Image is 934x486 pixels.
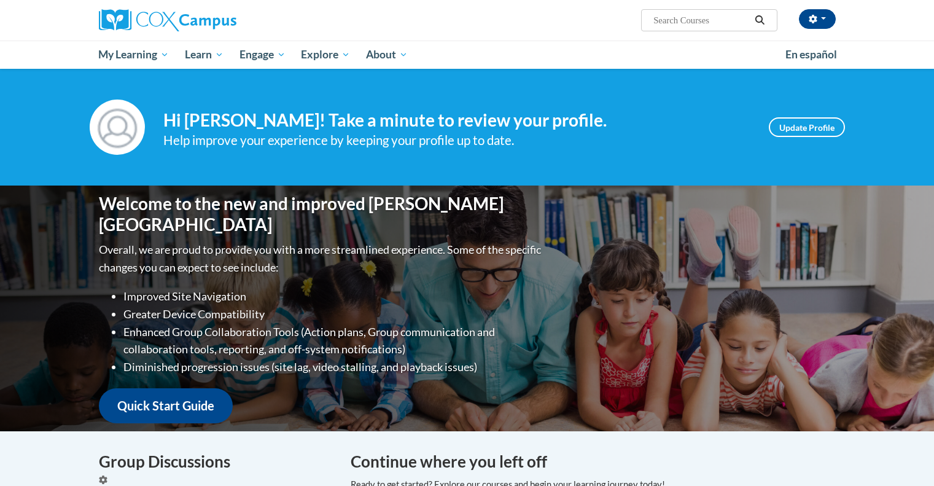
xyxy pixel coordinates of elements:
[99,9,332,31] a: Cox Campus
[123,358,544,376] li: Diminished progression issues (site lag, video stalling, and playback issues)
[769,117,845,137] a: Update Profile
[123,305,544,323] li: Greater Device Compatibility
[799,9,836,29] button: Account Settings
[99,241,544,276] p: Overall, we are proud to provide you with a more streamlined experience. Some of the specific cha...
[99,388,233,423] a: Quick Start Guide
[777,42,845,68] a: En español
[163,110,750,131] h4: Hi [PERSON_NAME]! Take a minute to review your profile.
[351,450,836,474] h4: Continue where you left off
[99,194,544,235] h1: Welcome to the new and improved [PERSON_NAME][GEOGRAPHIC_DATA]
[185,47,224,62] span: Learn
[99,9,236,31] img: Cox Campus
[91,41,177,69] a: My Learning
[785,48,837,61] span: En español
[90,100,145,155] img: Profile Image
[123,323,544,359] li: Enhanced Group Collaboration Tools (Action plans, Group communication and collaboration tools, re...
[99,450,332,474] h4: Group Discussions
[293,41,358,69] a: Explore
[123,288,544,305] li: Improved Site Navigation
[239,47,286,62] span: Engage
[750,13,769,28] button: Search
[177,41,232,69] a: Learn
[301,47,350,62] span: Explore
[652,13,750,28] input: Search Courses
[366,47,408,62] span: About
[358,41,416,69] a: About
[98,47,169,62] span: My Learning
[232,41,294,69] a: Engage
[163,130,750,151] div: Help improve your experience by keeping your profile up to date.
[80,41,854,69] div: Main menu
